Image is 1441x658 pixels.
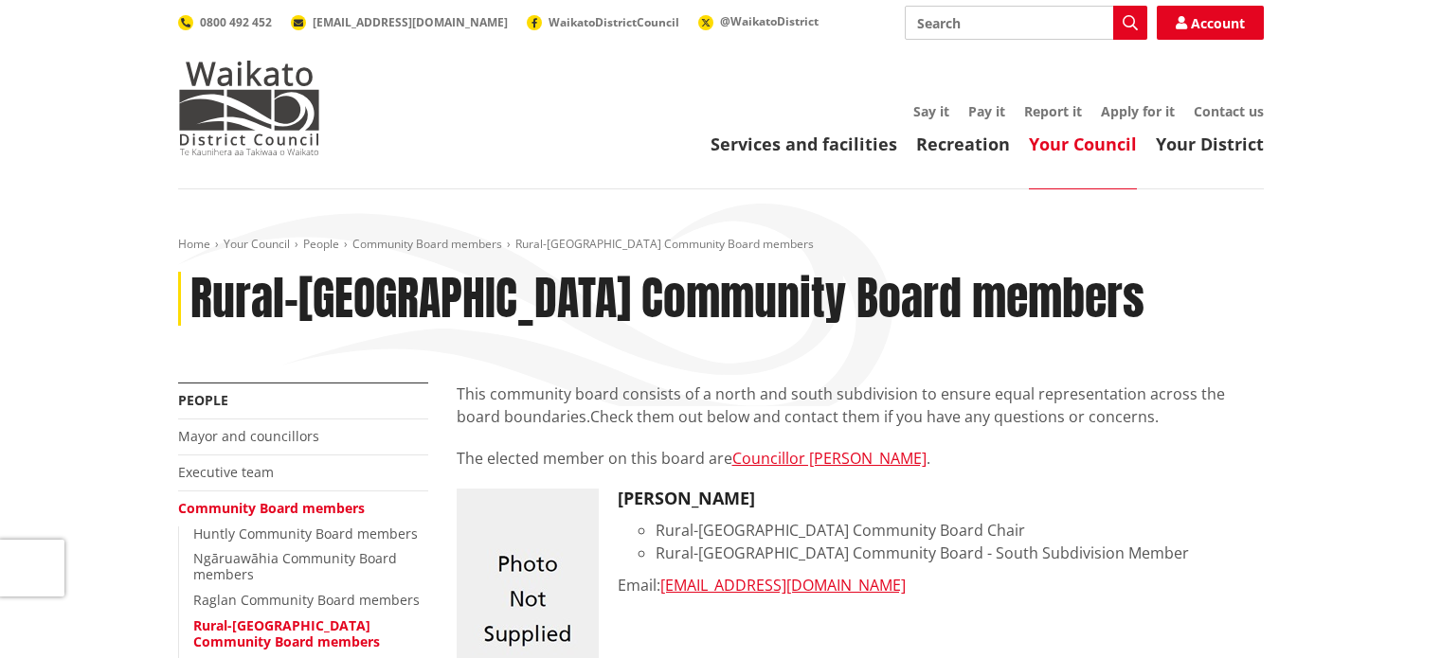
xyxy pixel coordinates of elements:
[178,236,210,252] a: Home
[1156,133,1264,155] a: Your District
[193,591,420,609] a: Raglan Community Board members
[313,14,508,30] span: [EMAIL_ADDRESS][DOMAIN_NAME]
[618,489,1264,509] h3: [PERSON_NAME]
[1024,102,1082,120] a: Report it
[656,542,1264,564] li: Rural-[GEOGRAPHIC_DATA] Community Board - South Subdivision Member
[1157,6,1264,40] a: Account
[905,6,1147,40] input: Search input
[224,236,290,252] a: Your Council
[711,133,897,155] a: Services and facilities
[178,391,228,409] a: People
[916,133,1010,155] a: Recreation
[618,574,1264,596] div: Email:
[200,14,272,30] span: 0800 492 452
[190,272,1144,327] h1: Rural-[GEOGRAPHIC_DATA] Community Board members
[457,382,1264,428] p: This community board consists of a north and south subdivision to ensure equal representation acr...
[968,102,1005,120] a: Pay it
[178,463,274,481] a: Executive team
[515,236,814,252] span: Rural-[GEOGRAPHIC_DATA] Community Board members
[549,14,679,30] span: WaikatoDistrictCouncil
[720,13,819,29] span: @WaikatoDistrict
[913,102,949,120] a: Say it
[1194,102,1264,120] a: Contact us
[698,13,819,29] a: @WaikatoDistrict
[457,447,1264,470] p: The elected member on this board are .
[291,14,508,30] a: [EMAIL_ADDRESS][DOMAIN_NAME]
[1029,133,1137,155] a: Your Council
[1101,102,1175,120] a: Apply for it
[178,499,365,517] a: Community Board members
[527,14,679,30] a: WaikatoDistrictCouncil
[193,616,380,650] a: Rural-[GEOGRAPHIC_DATA] Community Board members
[178,427,319,445] a: Mayor and councillors
[303,236,339,252] a: People
[178,14,272,30] a: 0800 492 452
[178,61,320,155] img: Waikato District Council - Te Kaunihera aa Takiwaa o Waikato
[193,525,418,542] a: Huntly Community Board members
[178,237,1264,253] nav: breadcrumb
[660,575,906,596] a: [EMAIL_ADDRESS][DOMAIN_NAME]
[352,236,502,252] a: Community Board members
[732,448,927,469] a: Councillor [PERSON_NAME]
[193,549,397,583] a: Ngāruawāhia Community Board members
[590,406,1159,427] span: Check them out below and contact them if you have any questions or concerns.
[656,519,1264,542] li: Rural-[GEOGRAPHIC_DATA] Community Board Chair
